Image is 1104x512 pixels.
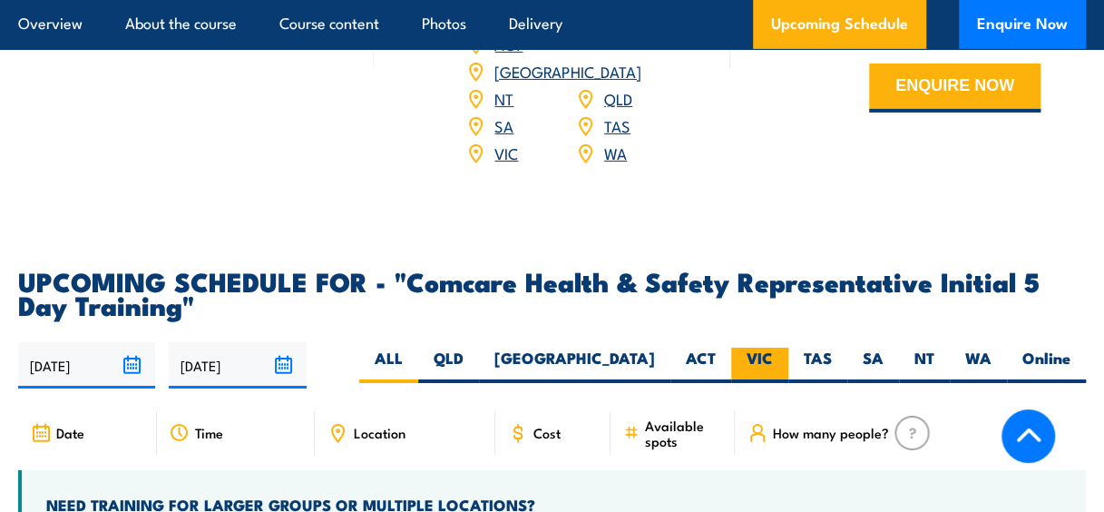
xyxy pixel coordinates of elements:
[731,348,788,383] label: VIC
[604,142,627,163] a: WA
[494,114,513,136] a: SA
[533,425,561,440] span: Cost
[1007,348,1086,383] label: Online
[645,418,722,448] span: Available spots
[847,348,899,383] label: SA
[604,114,630,136] a: TAS
[18,269,1086,316] h2: UPCOMING SCHEDULE FOR - "Comcare Health & Safety Representative Initial 5 Day Training"
[773,425,889,440] span: How many people?
[494,33,523,54] a: ACT
[18,342,155,389] input: From date
[494,87,513,109] a: NT
[899,348,950,383] label: NT
[359,348,418,383] label: ALL
[353,425,405,440] span: Location
[494,60,640,82] a: [GEOGRAPHIC_DATA]
[670,348,731,383] label: ACT
[604,87,632,109] a: QLD
[869,64,1040,113] button: ENQUIRE NOW
[494,142,518,163] a: VIC
[418,348,479,383] label: QLD
[788,348,847,383] label: TAS
[479,348,670,383] label: [GEOGRAPHIC_DATA]
[169,342,306,389] input: To date
[950,348,1007,383] label: WA
[195,425,223,440] span: Time
[56,425,84,440] span: Date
